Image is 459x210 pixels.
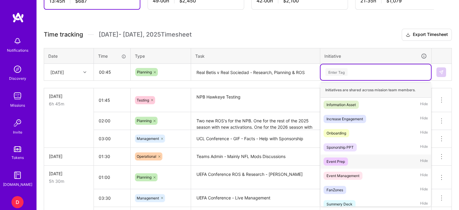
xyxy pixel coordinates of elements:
div: [DATE] [50,69,64,75]
textarea: Real Betis v Real Sociedad - Research, Planning & ROS [192,64,319,80]
div: Invite [13,129,22,135]
div: [DATE] [49,170,89,177]
i: icon Download [406,32,410,38]
th: Type [131,48,191,64]
input: HH:MM [94,148,130,164]
div: Summery Deck [327,201,352,207]
div: Initiatives are shared across mission team members. [320,82,431,98]
div: [DATE] [49,93,89,99]
div: FanZones [327,187,343,193]
textarea: Two new ROS's for the NPB. One for the rest of the 2025 season with new activations. One for the ... [192,113,319,129]
span: Hide [420,101,428,109]
span: Hide [420,129,428,137]
span: Management [137,136,159,141]
span: [DATE] - [DATE] , 2025 Timesheet [99,31,192,38]
div: Onboarding [327,130,346,136]
input: HH:MM [94,64,130,80]
th: Date [44,48,94,64]
span: Hide [420,157,428,166]
div: Event Management [327,173,359,179]
input: HH:MM [94,131,130,147]
div: 5h 30m [49,178,89,184]
div: [DOMAIN_NAME] [3,181,32,188]
textarea: UEFA Conference ROS & Research - [PERSON_NAME] [192,166,319,189]
div: Sponorship PPT [327,144,354,150]
span: Planning [137,70,152,74]
img: teamwork [11,90,24,102]
input: HH:MM [94,169,130,185]
div: 6h 45m [49,101,89,107]
div: Time [98,53,126,59]
div: Information Asset [327,102,356,108]
span: Hide [420,186,428,194]
input: HH:MM [94,190,130,206]
div: [DATE] [49,153,89,160]
div: D [11,196,24,208]
textarea: UEFA Conference - Live Management [192,190,319,206]
div: Missions [10,102,25,108]
span: Operational [137,154,156,159]
div: Increase Engagement [327,116,363,122]
i: icon Chevron [83,71,86,74]
div: Notifications [7,47,28,53]
textarea: UCL Conference - GIF - Facts - Help with Sponsorship [192,131,319,147]
span: Hide [420,115,428,123]
span: Testing [137,98,149,102]
input: HH:MM [94,92,130,108]
img: guide book [11,169,24,181]
textarea: Teams Admin - Mainly NFL Mods Discussions [192,148,319,165]
img: discovery [11,63,24,75]
img: Submit [439,70,444,75]
img: Invite [11,117,24,129]
span: Time tracking [44,31,83,38]
span: Hide [420,143,428,151]
img: logo [12,12,24,23]
div: Event Prep [327,158,345,165]
span: Hide [420,200,428,208]
a: D [10,196,25,208]
th: Task [191,48,320,64]
textarea: NPB Hawkeye Testing [192,89,319,111]
div: Discovery [9,75,26,82]
button: Export Timesheet [402,29,452,41]
div: Initiative [324,53,427,60]
span: Management [137,196,159,200]
img: tokens [14,146,21,152]
div: Tokens [11,154,24,161]
span: Hide [420,172,428,180]
input: HH:MM [94,113,130,129]
img: bell [11,35,24,47]
div: Enter Tag [325,67,348,77]
span: Planning [137,118,151,123]
span: Planning [137,175,151,179]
